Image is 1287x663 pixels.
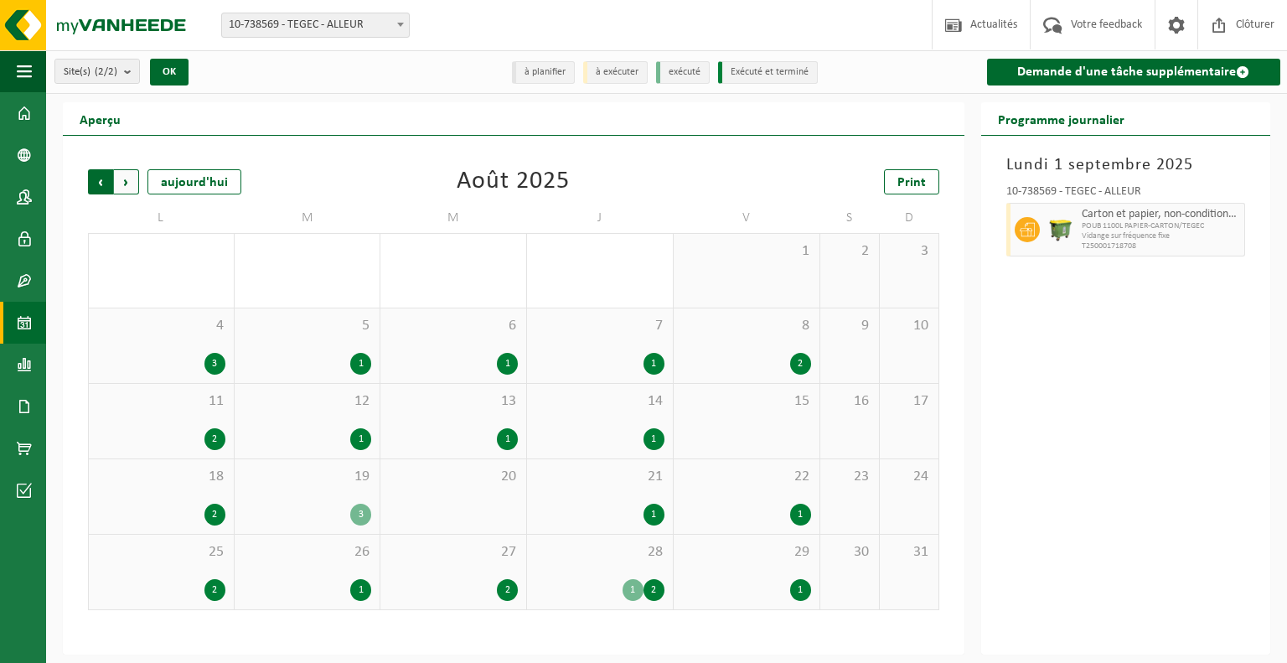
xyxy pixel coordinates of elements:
div: 1 [790,579,811,601]
span: Vidange sur fréquence fixe [1082,231,1240,241]
span: 5 [243,317,372,335]
span: T250001718708 [1082,241,1240,251]
li: Exécuté et terminé [718,61,818,84]
span: 21 [535,468,664,486]
span: Site(s) [64,60,117,85]
img: WB-1100-HPE-GN-50 [1048,217,1073,242]
div: 1 [350,428,371,450]
span: 11 [97,392,225,411]
span: 8 [682,317,811,335]
a: Print [884,169,939,194]
div: 1 [497,353,518,375]
td: L [88,203,235,233]
div: 2 [204,428,225,450]
span: 13 [389,392,518,411]
span: 9 [829,317,871,335]
span: 30 [829,543,871,562]
td: S [820,203,880,233]
span: 14 [535,392,664,411]
span: 20 [389,468,518,486]
span: 10 [888,317,930,335]
div: 2 [790,353,811,375]
span: 18 [97,468,225,486]
a: Demande d'une tâche supplémentaire [987,59,1280,85]
span: 17 [888,392,930,411]
td: D [880,203,939,233]
span: 10-738569 - TEGEC - ALLEUR [222,13,409,37]
li: exécuté [656,61,710,84]
div: Août 2025 [457,169,570,194]
span: 19 [243,468,372,486]
span: 23 [829,468,871,486]
span: 29 [682,543,811,562]
span: 16 [829,392,871,411]
span: 28 [535,543,664,562]
span: 6 [389,317,518,335]
div: 10-738569 - TEGEC - ALLEUR [1006,186,1245,203]
div: 1 [350,579,371,601]
span: 22 [682,468,811,486]
span: 24 [888,468,930,486]
div: aujourd'hui [147,169,241,194]
span: 10-738569 - TEGEC - ALLEUR [221,13,410,38]
div: 2 [497,579,518,601]
div: 1 [623,579,643,601]
span: Print [897,176,926,189]
span: 27 [389,543,518,562]
li: à planifier [512,61,575,84]
td: J [527,203,674,233]
span: 7 [535,317,664,335]
button: OK [150,59,189,85]
h2: Programme journalier [981,102,1141,135]
h3: Lundi 1 septembre 2025 [1006,153,1245,178]
span: 3 [888,242,930,261]
span: 26 [243,543,372,562]
span: 1 [682,242,811,261]
h2: Aperçu [63,102,137,135]
div: 2 [204,579,225,601]
div: 1 [643,428,664,450]
li: à exécuter [583,61,648,84]
div: 1 [790,504,811,526]
span: 2 [829,242,871,261]
span: POUB 1100L PAPIER-CARTON/TEGEC [1082,221,1240,231]
span: Précédent [88,169,113,194]
span: 4 [97,317,225,335]
div: 3 [204,353,225,375]
td: V [674,203,820,233]
div: 2 [204,504,225,526]
td: M [235,203,381,233]
span: 31 [888,543,930,562]
div: 3 [350,504,371,526]
div: 1 [643,504,664,526]
span: Suivant [114,169,139,194]
button: Site(s)(2/2) [54,59,140,84]
span: Carton et papier, non-conditionné (industriel) [1082,208,1240,221]
div: 1 [497,428,518,450]
span: 15 [682,392,811,411]
div: 2 [643,579,664,601]
span: 12 [243,392,372,411]
span: 25 [97,543,225,562]
count: (2/2) [95,66,117,77]
div: 1 [643,353,664,375]
div: 1 [350,353,371,375]
td: M [380,203,527,233]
